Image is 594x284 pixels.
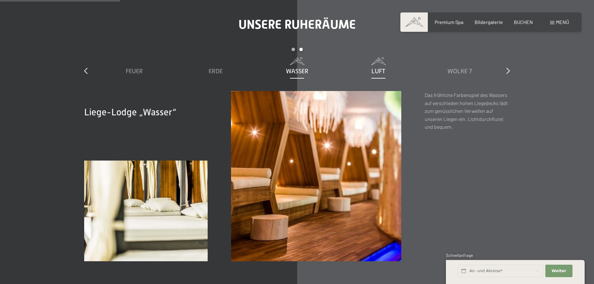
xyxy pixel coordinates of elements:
[126,68,143,75] span: Feuer
[556,19,569,25] span: Menü
[545,265,572,277] button: Weiter
[94,48,500,57] div: Carousel Pagination
[209,68,223,75] span: Erde
[552,268,566,274] span: Weiter
[514,19,533,25] a: BUCHEN
[286,68,308,75] span: Wasser
[425,91,510,131] p: Das fröhliche Farbenspiel des Wassers auf verschieden hohen Liegedecks lädt zum genüsslichen Verw...
[435,19,463,25] a: Premium Spa
[239,17,356,32] span: Unsere Ruheräume
[84,107,176,118] span: Liege-Lodge „Wasser“
[446,253,473,258] span: Schnellanfrage
[231,91,401,261] img: Ein Wellness-Urlaub in Südtirol – 7.700 m² Spa, 10 Saunen
[299,48,303,51] div: Carousel Page 2 (Current Slide)
[447,68,472,75] span: Wolke 7
[292,48,295,51] div: Carousel Page 1
[475,19,503,25] a: Bildergalerie
[371,68,385,75] span: Luft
